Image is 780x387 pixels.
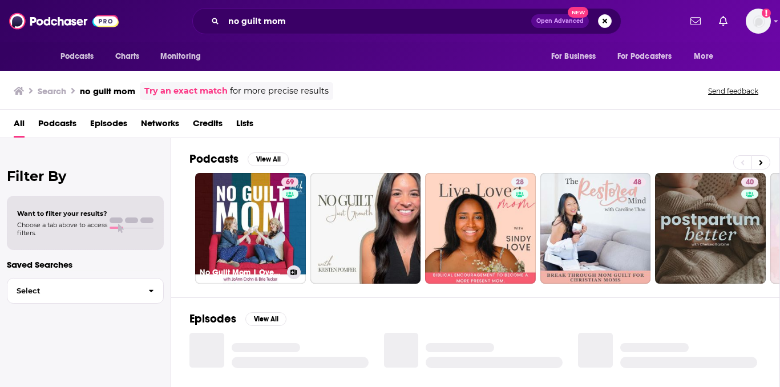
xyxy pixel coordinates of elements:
[531,14,589,28] button: Open AdvancedNew
[7,287,139,295] span: Select
[200,268,282,277] h3: No Guilt Mom | Overcoming Mom Guilt, Parenting Tips, & Self Care for Moms
[7,278,164,304] button: Select
[90,114,127,138] a: Episodes
[144,84,228,98] a: Try an exact match
[686,11,705,31] a: Show notifications dropdown
[245,312,286,326] button: View All
[160,49,201,64] span: Monitoring
[714,11,732,31] a: Show notifications dropdown
[236,114,253,138] a: Lists
[425,173,536,284] a: 28
[655,173,766,284] a: 40
[540,173,651,284] a: 48
[694,49,713,64] span: More
[568,7,588,18] span: New
[38,86,66,96] h3: Search
[38,114,76,138] a: Podcasts
[189,312,286,326] a: EpisodesView All
[746,9,771,34] button: Show profile menu
[516,177,524,188] span: 28
[80,86,135,96] h3: no guilt mom
[511,178,528,187] a: 28
[192,8,621,34] div: Search podcasts, credits, & more...
[14,114,25,138] a: All
[7,168,164,184] h2: Filter By
[52,46,109,67] button: open menu
[9,10,119,32] img: Podchaser - Follow, Share and Rate Podcasts
[189,152,239,166] h2: Podcasts
[705,86,762,96] button: Send feedback
[195,173,306,284] a: 69No Guilt Mom | Overcoming Mom Guilt, Parenting Tips, & Self Care for Moms
[746,9,771,34] span: Logged in as AutumnKatie
[536,18,584,24] span: Open Advanced
[115,49,140,64] span: Charts
[610,46,689,67] button: open menu
[17,221,107,237] span: Choose a tab above to access filters.
[633,177,641,188] span: 48
[141,114,179,138] a: Networks
[281,178,298,187] a: 69
[17,209,107,217] span: Want to filter your results?
[746,177,754,188] span: 40
[686,46,728,67] button: open menu
[762,9,771,18] svg: Add a profile image
[189,152,289,166] a: PodcastsView All
[189,312,236,326] h2: Episodes
[60,49,94,64] span: Podcasts
[551,49,596,64] span: For Business
[193,114,223,138] a: Credits
[617,49,672,64] span: For Podcasters
[230,84,329,98] span: for more precise results
[108,46,147,67] a: Charts
[152,46,216,67] button: open menu
[746,9,771,34] img: User Profile
[248,152,289,166] button: View All
[224,12,531,30] input: Search podcasts, credits, & more...
[286,177,294,188] span: 69
[543,46,611,67] button: open menu
[629,178,646,187] a: 48
[741,178,758,187] a: 40
[7,259,164,270] p: Saved Searches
